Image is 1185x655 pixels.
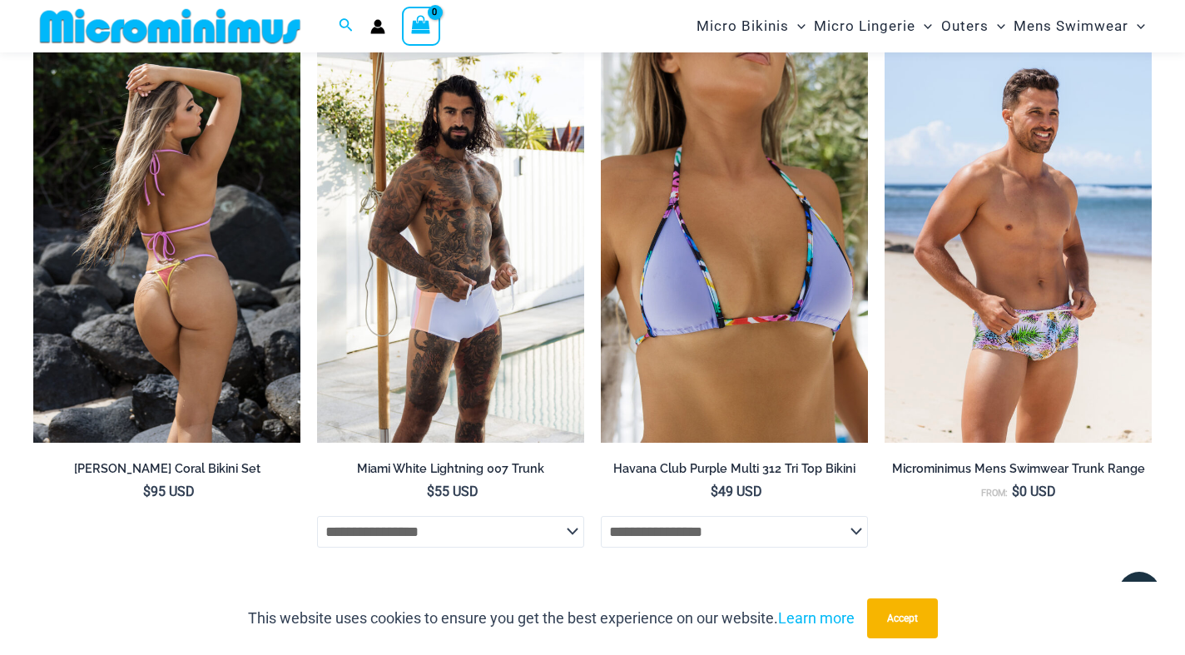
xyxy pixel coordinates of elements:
a: Havana Club Purple Multi 312 Top 01Havana Club Purple Multi 312 Top 451 Bottom 03Havana Club Purp... [601,42,868,444]
a: Account icon link [370,19,385,34]
img: Havana Club Purple Multi 312 Top 01 [601,42,868,444]
a: OutersMenu ToggleMenu Toggle [937,5,1009,47]
bdi: 49 USD [711,484,762,499]
span: Menu Toggle [1128,5,1145,47]
bdi: 95 USD [143,484,195,499]
h2: [PERSON_NAME] Coral Bikini Set [33,461,300,477]
a: Miami White Lightning 007 Trunk [317,461,584,483]
span: Mens Swimwear [1014,5,1128,47]
a: Learn more [778,609,855,627]
a: Microminimus Mens Swimwear Trunk Range [885,461,1152,483]
h2: Havana Club Purple Multi 312 Tri Top Bikini [601,461,868,477]
a: Miami White Lightning 007 Trunk 12Miami White Lightning 007 Trunk 14Miami White Lightning 007 Tru... [317,42,584,444]
span: Micro Bikinis [697,5,789,47]
span: Menu Toggle [789,5,806,47]
img: Miami White Lightning 007 Trunk 12 [317,42,584,444]
button: Accept [867,598,938,638]
h2: Miami White Lightning 007 Trunk [317,461,584,477]
a: Bondi Chasing Summer 007 Trunk 08Bondi Safari Spice 007 Trunk 06Bondi Safari Spice 007 Trunk 06 [885,42,1152,444]
span: Outers [941,5,989,47]
bdi: 0 USD [1012,484,1056,499]
span: Micro Lingerie [814,5,915,47]
span: Menu Toggle [915,5,932,47]
p: This website uses cookies to ensure you get the best experience on our website. [248,606,855,631]
a: Micro LingerieMenu ToggleMenu Toggle [810,5,936,47]
img: Bondi Chasing Summer 007 Trunk 08 [885,42,1152,444]
span: $ [1012,484,1019,499]
nav: Site Navigation [690,2,1152,50]
a: [PERSON_NAME] Coral Bikini Set [33,461,300,483]
a: Mens SwimwearMenu ToggleMenu Toggle [1009,5,1149,47]
a: View Shopping Cart, empty [402,7,440,45]
a: Search icon link [339,16,354,37]
span: $ [711,484,718,499]
a: Micro BikinisMenu ToggleMenu Toggle [692,5,810,47]
a: Maya Sunkist Coral 309 Top 469 Bottom 02Maya Sunkist Coral 309 Top 469 Bottom 04Maya Sunkist Cora... [33,42,300,444]
span: Menu Toggle [989,5,1005,47]
span: From: [981,488,1008,499]
img: Maya Sunkist Coral 309 Top 469 Bottom 04 [33,42,300,444]
img: MM SHOP LOGO FLAT [33,7,307,45]
span: $ [427,484,434,499]
span: $ [143,484,151,499]
a: Havana Club Purple Multi 312 Tri Top Bikini [601,461,868,483]
bdi: 55 USD [427,484,478,499]
h2: Microminimus Mens Swimwear Trunk Range [885,461,1152,477]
